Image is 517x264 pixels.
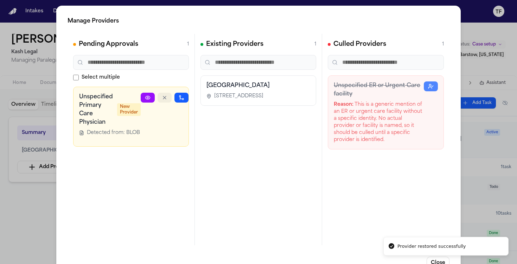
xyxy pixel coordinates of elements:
[424,81,438,91] button: Restore Provider
[82,74,120,81] span: Select multiple
[334,101,424,143] div: This is a generic mention of an ER or urgent care facility without a specific identity. No actual...
[442,41,444,48] span: 1
[73,75,79,80] input: Select multiple
[333,39,386,49] h2: Culled Providers
[206,39,263,49] h2: Existing Providers
[79,93,113,127] h3: Unspecified Primary Care Physician
[117,103,141,116] span: New Provider
[187,41,189,48] span: 1
[68,17,449,25] h2: Manage Providers
[174,93,189,103] button: Merge
[79,39,138,49] h2: Pending Approvals
[158,93,172,103] button: Reject
[214,93,263,100] span: [STREET_ADDRESS]
[314,41,316,48] span: 1
[334,102,353,107] strong: Reason:
[87,129,140,136] span: Detected from: BLOB
[206,81,310,90] h3: [GEOGRAPHIC_DATA]
[334,81,424,98] h3: Unspecified ER or Urgent Care facility
[141,93,155,103] a: View Provider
